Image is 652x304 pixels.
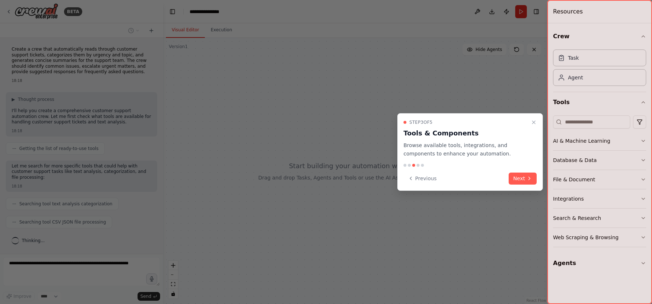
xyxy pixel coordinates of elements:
button: Previous [403,173,441,185]
button: Hide left sidebar [167,7,178,17]
button: Next [509,173,537,185]
p: Browse available tools, integrations, and components to enhance your automation. [403,141,528,158]
span: Step 3 of 5 [409,119,433,125]
h3: Tools & Components [403,128,528,138]
button: Close walkthrough [529,118,538,127]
